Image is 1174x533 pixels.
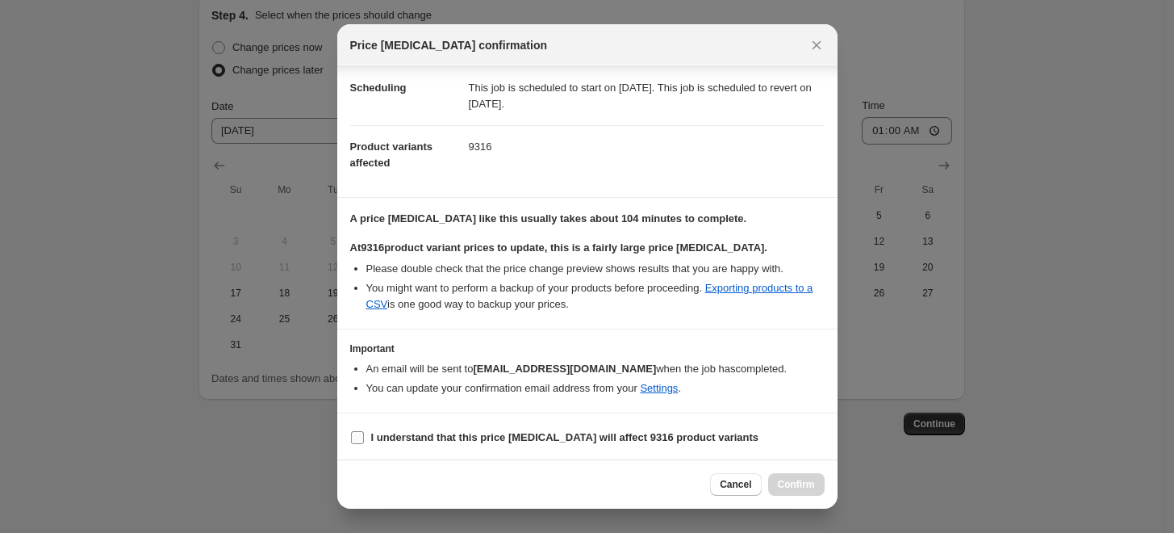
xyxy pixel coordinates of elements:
[720,478,751,491] span: Cancel
[366,261,825,277] li: Please double check that the price change preview shows results that you are happy with.
[366,280,825,313] li: You might want to perform a backup of your products before proceeding. is one good way to backup ...
[640,382,678,394] a: Settings
[805,34,828,57] button: Close
[473,363,656,375] b: [EMAIL_ADDRESS][DOMAIN_NAME]
[710,473,761,496] button: Cancel
[350,212,747,225] b: A price [MEDICAL_DATA] like this usually takes about 104 minutes to complete.
[366,361,825,377] li: An email will be sent to when the job has completed .
[350,241,767,254] b: At 9316 product variant prices to update, this is a fairly large price [MEDICAL_DATA].
[469,125,825,168] dd: 9316
[350,342,825,355] h3: Important
[350,37,548,53] span: Price [MEDICAL_DATA] confirmation
[350,141,433,169] span: Product variants affected
[366,380,825,397] li: You can update your confirmation email address from your .
[350,82,407,94] span: Scheduling
[469,66,825,125] dd: This job is scheduled to start on [DATE]. This job is scheduled to revert on [DATE].
[371,431,759,443] b: I understand that this price [MEDICAL_DATA] will affect 9316 product variants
